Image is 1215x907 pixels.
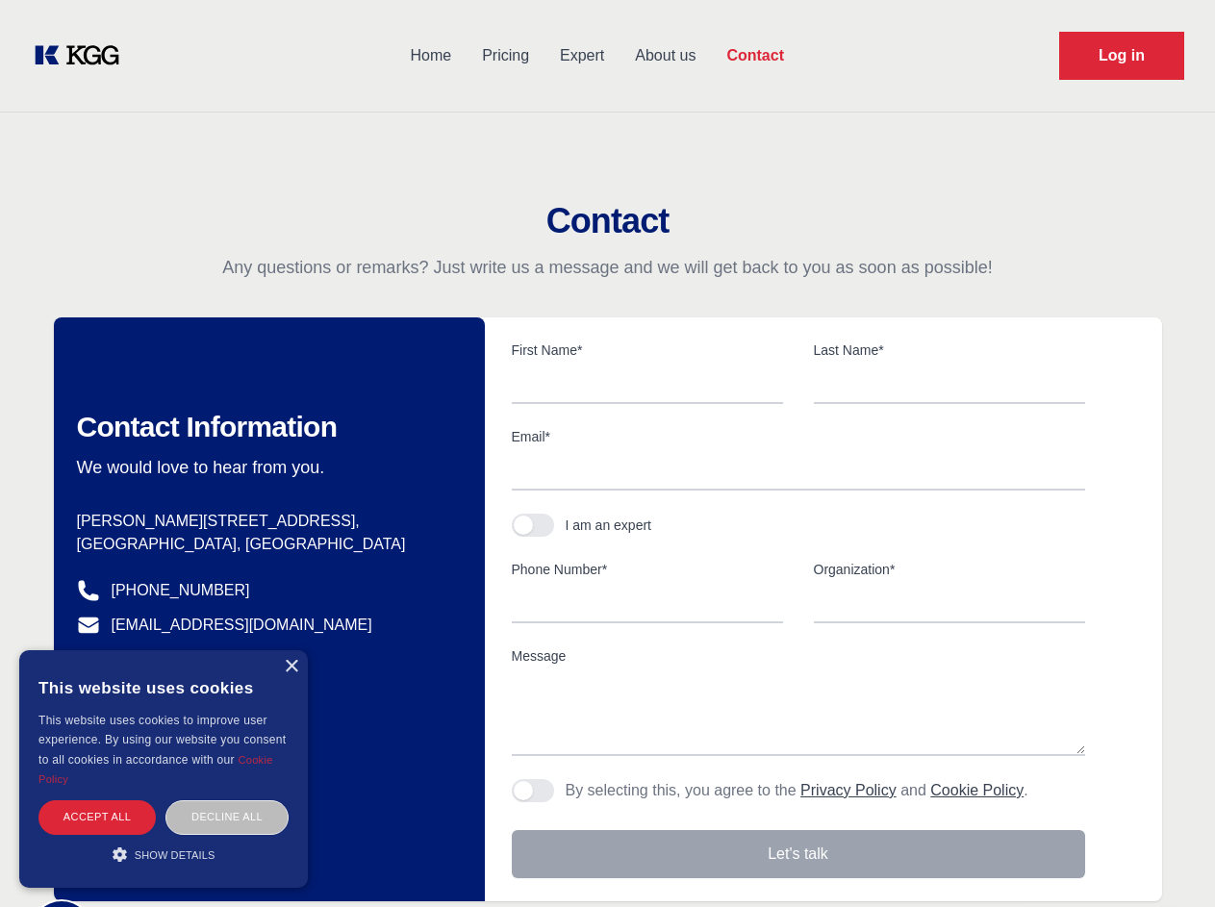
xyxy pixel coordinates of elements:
a: KOL Knowledge Platform: Talk to Key External Experts (KEE) [31,40,135,71]
a: Cookie Policy [38,754,273,785]
a: Contact [711,31,799,81]
a: Home [394,31,467,81]
a: Privacy Policy [800,782,897,798]
iframe: Chat Widget [1119,815,1215,907]
a: Pricing [467,31,544,81]
h2: Contact Information [77,410,454,444]
label: Organization* [814,560,1085,579]
label: Email* [512,427,1085,446]
div: I am an expert [566,516,652,535]
a: Request Demo [1059,32,1184,80]
a: [EMAIL_ADDRESS][DOMAIN_NAME] [112,614,372,637]
div: Accept all [38,800,156,834]
p: [PERSON_NAME][STREET_ADDRESS], [77,510,454,533]
span: This website uses cookies to improve user experience. By using our website you consent to all coo... [38,714,286,767]
div: This website uses cookies [38,665,289,711]
p: Any questions or remarks? Just write us a message and we will get back to you as soon as possible! [23,256,1192,279]
label: Phone Number* [512,560,783,579]
a: Expert [544,31,620,81]
label: First Name* [512,340,783,360]
p: [GEOGRAPHIC_DATA], [GEOGRAPHIC_DATA] [77,533,454,556]
div: Close [284,660,298,674]
label: Message [512,646,1085,666]
p: We would love to hear from you. [77,456,454,479]
div: Show details [38,844,289,864]
a: [PHONE_NUMBER] [112,579,250,602]
span: Show details [135,849,215,861]
a: About us [620,31,711,81]
label: Last Name* [814,340,1085,360]
h2: Contact [23,202,1192,240]
button: Let's talk [512,830,1085,878]
p: By selecting this, you agree to the and . [566,779,1028,802]
div: Decline all [165,800,289,834]
a: Cookie Policy [930,782,1024,798]
a: @knowledgegategroup [77,648,268,671]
